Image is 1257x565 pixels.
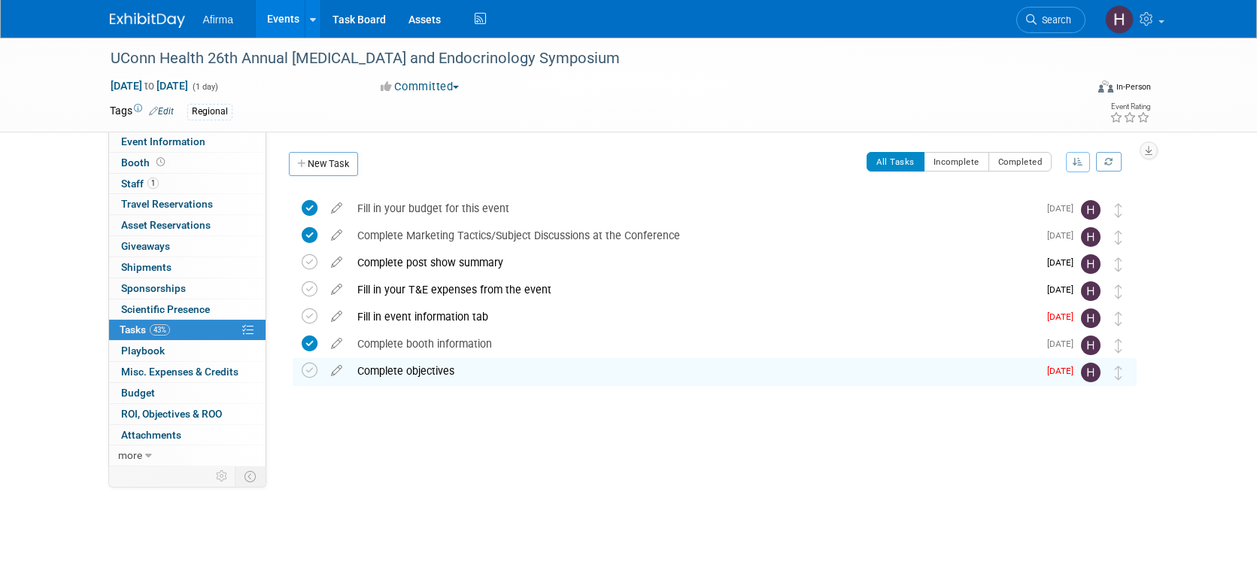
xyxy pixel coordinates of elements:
a: Shipments [109,257,266,278]
div: Regional [187,104,232,120]
i: Move task [1115,311,1122,326]
a: Travel Reservations [109,194,266,214]
span: Search [1037,14,1071,26]
div: Complete post show summary [350,250,1038,275]
div: Complete objectives [350,358,1038,384]
a: Booth [109,153,266,173]
a: Sponsorships [109,278,266,299]
div: Complete Marketing Tactics/Subject Discussions at the Conference [350,223,1038,248]
td: Personalize Event Tab Strip [209,466,235,486]
span: [DATE] [1047,284,1081,295]
a: New Task [289,152,358,176]
a: edit [323,364,350,378]
span: Attachments [121,429,181,441]
a: Giveaways [109,236,266,257]
a: Budget [109,383,266,403]
a: Scientific Presence [109,299,266,320]
img: ExhibitDay [110,13,185,28]
div: Event Rating [1110,103,1150,111]
span: Playbook [121,345,165,357]
span: Budget [121,387,155,399]
img: Heather Racicot [1081,254,1101,274]
span: Giveaways [121,240,170,252]
span: Sponsorships [121,282,186,294]
a: Asset Reservations [109,215,266,235]
span: Asset Reservations [121,219,211,231]
a: ROI, Objectives & ROO [109,404,266,424]
a: edit [323,337,350,351]
span: ROI, Objectives & ROO [121,408,222,420]
span: [DATE] [1047,339,1081,349]
img: Heather Racicot [1105,5,1134,34]
button: All Tasks [867,152,925,172]
i: Move task [1115,257,1122,272]
img: Heather Racicot [1081,336,1101,355]
img: Heather Racicot [1081,281,1101,301]
span: Misc. Expenses & Credits [121,366,238,378]
div: Fill in event information tab [350,304,1038,330]
span: 1 [147,178,159,189]
img: Heather Racicot [1081,200,1101,220]
span: Booth [121,156,168,169]
img: Heather Racicot [1081,363,1101,382]
a: Event Information [109,132,266,152]
i: Move task [1115,366,1122,380]
span: to [142,80,156,92]
img: Format-Inperson.png [1098,80,1113,93]
span: Staff [121,178,159,190]
span: Booth not reserved yet [153,156,168,168]
a: edit [323,202,350,215]
td: Toggle Event Tabs [235,466,266,486]
i: Move task [1115,339,1122,353]
a: Edit [149,106,174,117]
a: Search [1016,7,1085,33]
span: Shipments [121,261,172,273]
span: 43% [150,324,170,336]
img: Heather Racicot [1081,227,1101,247]
span: [DATE] [1047,230,1081,241]
td: Tags [110,103,174,120]
a: edit [323,229,350,242]
a: edit [323,310,350,324]
div: In-Person [1116,81,1151,93]
span: Event Information [121,135,205,147]
a: more [109,445,266,466]
button: Completed [988,152,1052,172]
span: [DATE] [DATE] [110,79,189,93]
a: edit [323,283,350,296]
span: more [118,449,142,461]
span: [DATE] [1047,203,1081,214]
span: Scientific Presence [121,303,210,315]
span: (1 day) [191,82,218,92]
div: UConn Health 26th Annual [MEDICAL_DATA] and Endocrinology Symposium [105,45,1063,72]
button: Incomplete [924,152,989,172]
span: Travel Reservations [121,198,213,210]
div: Fill in your budget for this event [350,196,1038,221]
img: Heather Racicot [1081,308,1101,328]
a: Tasks43% [109,320,266,340]
div: Fill in your T&E expenses from the event [350,277,1038,302]
span: [DATE] [1047,257,1081,268]
span: [DATE] [1047,366,1081,376]
a: Staff1 [109,174,266,194]
button: Committed [375,79,465,95]
div: Complete booth information [350,331,1038,357]
a: Misc. Expenses & Credits [109,362,266,382]
span: Afirma [203,14,233,26]
a: Playbook [109,341,266,361]
i: Move task [1115,230,1122,245]
i: Move task [1115,284,1122,299]
i: Move task [1115,203,1122,217]
a: edit [323,256,350,269]
a: Refresh [1096,152,1122,172]
span: Tasks [120,324,170,336]
span: [DATE] [1047,311,1081,322]
a: Attachments [109,425,266,445]
div: Event Format [997,78,1152,101]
